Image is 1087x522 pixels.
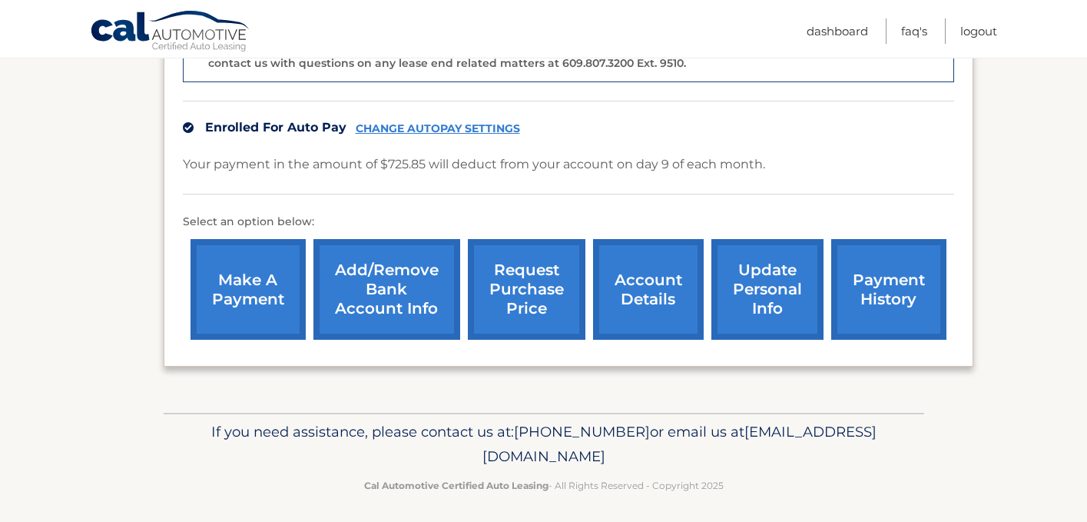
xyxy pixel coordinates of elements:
[807,18,868,44] a: Dashboard
[205,120,346,135] span: Enrolled For Auto Pay
[174,420,914,469] p: If you need assistance, please contact us at: or email us at
[208,18,944,70] p: The end of your lease is approaching soon. A member of our lease end team will be in touch soon t...
[191,239,306,340] a: make a payment
[831,239,946,340] a: payment history
[514,423,650,441] span: [PHONE_NUMBER]
[183,122,194,133] img: check.svg
[901,18,927,44] a: FAQ's
[356,122,520,135] a: CHANGE AUTOPAY SETTINGS
[183,154,765,175] p: Your payment in the amount of $725.85 will deduct from your account on day 9 of each month.
[960,18,997,44] a: Logout
[313,239,460,340] a: Add/Remove bank account info
[711,239,824,340] a: update personal info
[90,10,251,55] a: Cal Automotive
[174,477,914,494] p: - All Rights Reserved - Copyright 2025
[364,480,548,491] strong: Cal Automotive Certified Auto Leasing
[593,239,704,340] a: account details
[468,239,585,340] a: request purchase price
[183,213,954,231] p: Select an option below:
[482,423,877,465] span: [EMAIL_ADDRESS][DOMAIN_NAME]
